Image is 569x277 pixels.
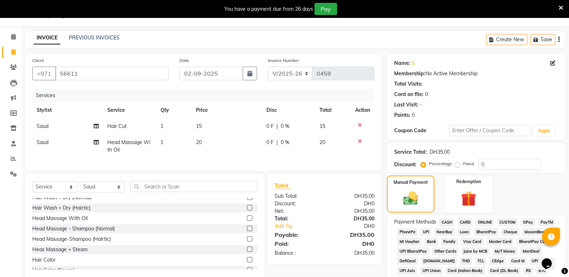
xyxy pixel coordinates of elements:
span: 15 [320,123,325,129]
div: DH35.00 [325,215,380,223]
div: DH35.00 [325,249,380,257]
th: Price [192,102,262,118]
span: Card (Indian Bank) [446,267,485,275]
div: Services [33,89,380,102]
span: | [276,123,278,130]
div: DH35.00 [430,148,450,156]
span: Saud [37,123,48,129]
div: You have a payment due from 26 days [224,5,313,13]
span: Cheque [501,228,519,236]
span: BharatPay [474,228,498,236]
span: Bank [424,238,438,246]
th: Service [103,102,156,118]
span: 0 F [266,123,274,130]
button: Create New [486,34,527,45]
span: PayTM [538,218,555,226]
span: 20 [196,139,202,145]
button: Pay [314,3,337,15]
span: PhonePe [397,228,418,236]
div: Points: [394,111,410,119]
button: Save [530,34,555,45]
a: PREVIOUS INVOICES [69,34,120,41]
span: BharatPay Card [517,238,551,246]
span: 0 F [266,139,274,146]
span: UPI Union [420,267,443,275]
label: Fixed [463,161,474,167]
button: Apply [534,125,554,136]
span: Visa Card [461,238,484,246]
span: MI Voucher [397,238,421,246]
span: CEdge [489,257,506,265]
div: Discount: [394,161,416,168]
div: Head Massage - Shampoo (Normal) [32,225,115,233]
div: Payable: [269,230,325,239]
div: Sub Total: [269,192,325,200]
div: Heas Massage + Steam [32,246,88,253]
div: Service Total: [394,148,427,156]
th: Action [351,102,374,118]
span: Payment Methods [394,218,436,226]
span: Loan [458,228,471,236]
span: Total [275,182,291,189]
span: UPI Axis [397,267,417,275]
th: Qty [156,102,192,118]
a: Add Tip [269,223,334,230]
label: Manual Payment [393,179,428,186]
div: Hair Wash + Dry (Normal) [32,194,92,201]
div: Net: [269,207,325,215]
div: No Active Membership [394,70,558,77]
span: UPI [420,228,432,236]
span: Master Card [486,238,514,246]
button: +971 [32,67,56,80]
div: DH0 [325,200,380,207]
div: - [420,101,422,109]
a: S [412,59,415,67]
span: CARD [457,218,473,226]
span: [DOMAIN_NAME] [421,257,457,265]
div: Last Visit: [394,101,418,109]
div: Balance : [269,249,325,257]
span: CASH [439,218,454,226]
span: MariDeal [520,247,542,255]
span: 1 [160,123,163,129]
div: Name: [394,59,410,67]
span: Head Massage With Oil [107,139,150,153]
span: NearBuy [434,228,455,236]
div: Discount: [269,200,325,207]
label: Redemption [456,178,481,185]
span: 15 [196,123,202,129]
th: Total [315,102,351,118]
span: 0 % [281,123,289,130]
span: Saud [37,139,48,145]
span: 1 [160,139,163,145]
img: _cash.svg [399,190,423,207]
span: MosamBee [522,228,547,236]
span: UPI M [530,257,545,265]
div: Card on file: [394,91,424,98]
div: Hair Color (Keune) [32,267,75,274]
span: Family [441,238,458,246]
div: DH0 [325,239,380,248]
span: CUSTOM [497,218,518,226]
div: 0 [412,111,415,119]
div: Total Visits: [394,80,423,88]
a: INVOICE [34,32,60,44]
input: Search by Name/Mobile/Email/Code [55,67,169,80]
iframe: chat widget [539,248,562,270]
input: Search or Scan [130,181,257,192]
label: Percentage [429,161,452,167]
div: DH0 [334,223,380,230]
label: Client [32,57,44,64]
div: Membership: [394,70,425,77]
span: TCL [475,257,487,265]
input: Enter Offer / Coupon Code [449,125,531,136]
div: DH35.00 [325,207,380,215]
th: Disc [262,102,315,118]
div: 0 [425,91,428,98]
label: Invoice Number [268,57,299,64]
div: DH35.00 [325,192,380,200]
span: Hair Cut [107,123,127,129]
label: Date [179,57,189,64]
div: Head Massage With Oil [32,215,88,222]
span: GPay [521,218,535,226]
